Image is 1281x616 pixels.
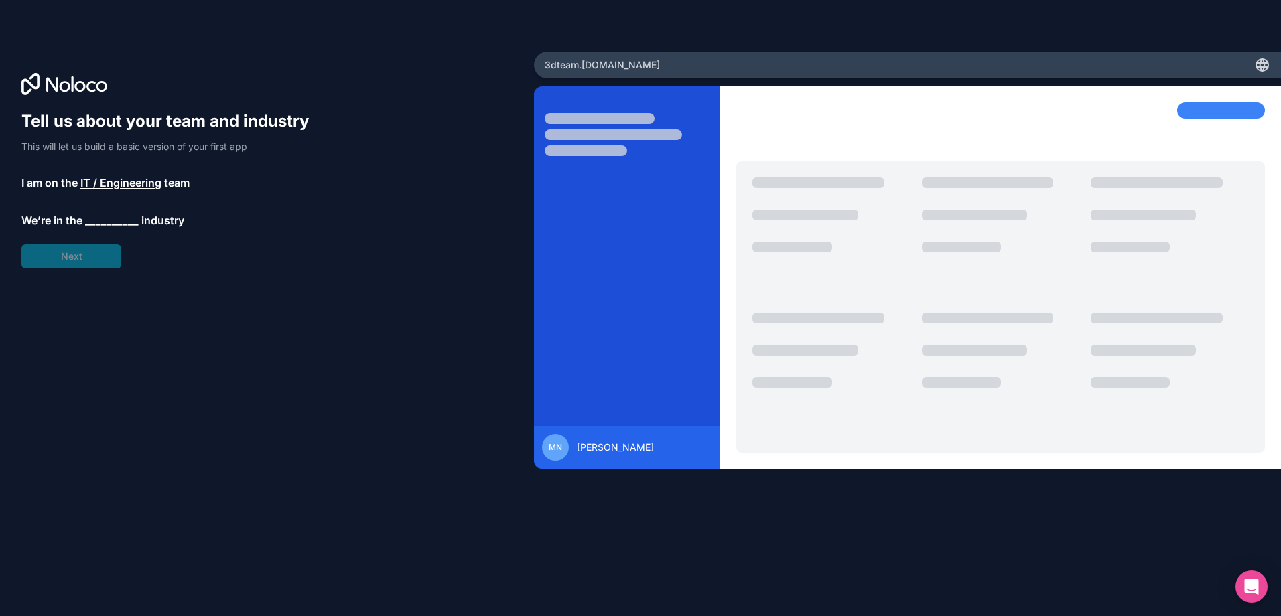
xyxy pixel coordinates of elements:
[1235,570,1268,603] div: Open Intercom Messenger
[85,212,139,228] span: __________
[21,140,322,153] p: This will let us build a basic version of your first app
[21,110,322,132] h1: Tell us about your team and industry
[549,442,562,453] span: mn
[141,212,184,228] span: industry
[21,212,82,228] span: We’re in the
[577,441,654,454] span: [PERSON_NAME]
[21,175,78,191] span: I am on the
[164,175,190,191] span: team
[545,58,660,72] span: 3dteam .[DOMAIN_NAME]
[80,175,161,191] span: IT / Engineering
